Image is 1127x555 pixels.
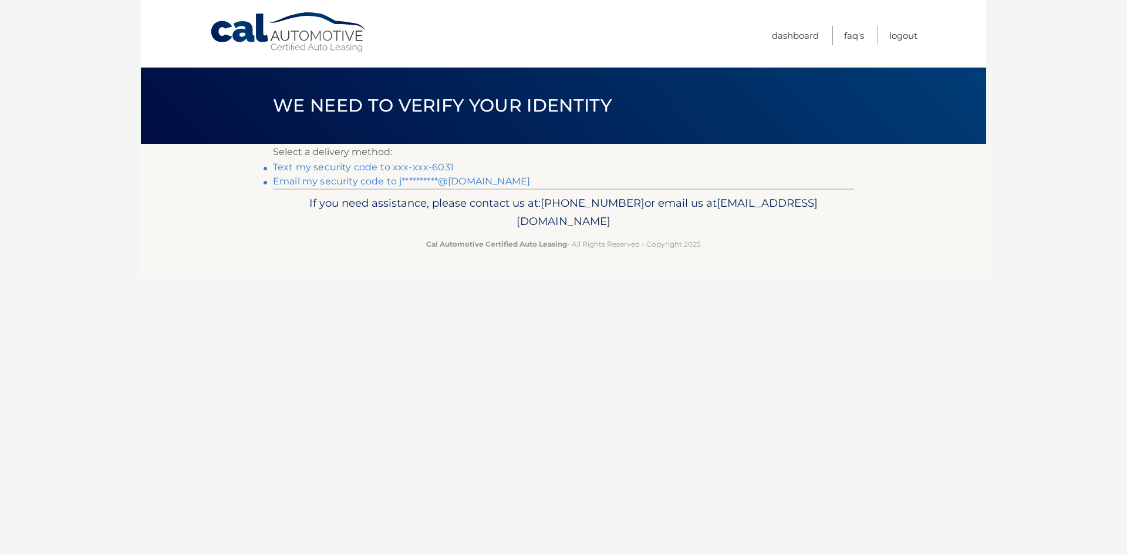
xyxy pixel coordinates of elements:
[889,26,917,45] a: Logout
[273,95,612,116] span: We need to verify your identity
[772,26,819,45] a: Dashboard
[210,12,368,53] a: Cal Automotive
[281,238,846,250] p: - All Rights Reserved - Copyright 2025
[273,144,854,160] p: Select a delivery method:
[541,196,645,210] span: [PHONE_NUMBER]
[426,240,567,248] strong: Cal Automotive Certified Auto Leasing
[273,162,454,173] a: Text my security code to xxx-xxx-6031
[273,176,530,187] a: Email my security code to j**********@[DOMAIN_NAME]
[281,194,846,231] p: If you need assistance, please contact us at: or email us at
[844,26,864,45] a: FAQ's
